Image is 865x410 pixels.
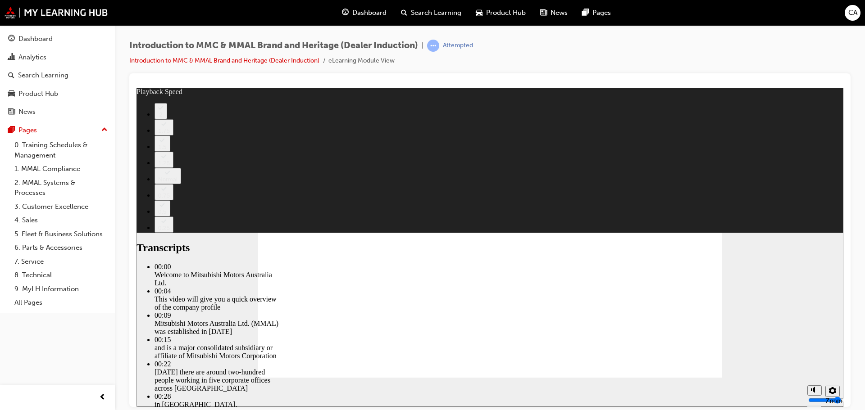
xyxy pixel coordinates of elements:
span: Introduction to MMC & MMAL Brand and Heritage (Dealer Induction) [129,41,418,51]
div: Attempted [443,41,473,50]
div: [DATE] there are around two-hundred people working in five corporate offices across [GEOGRAPHIC_D... [18,280,144,305]
a: All Pages [11,296,111,310]
span: guage-icon [8,35,15,43]
a: car-iconProduct Hub [469,4,533,22]
a: 8. Technical [11,268,111,282]
span: | [422,41,423,51]
a: Analytics [4,49,111,66]
a: 1. MMAL Compliance [11,162,111,176]
div: Dashboard [18,34,53,44]
span: news-icon [8,108,15,116]
span: pages-icon [582,7,589,18]
a: 6. Parts & Accessories [11,241,111,255]
a: 5. Fleet & Business Solutions [11,227,111,241]
a: Introduction to MMC & MMAL Brand and Heritage (Dealer Induction) [129,57,319,64]
span: learningRecordVerb_ATTEMPT-icon [427,40,439,52]
button: Pages [4,122,111,139]
span: Pages [592,8,611,18]
a: 2. MMAL Systems & Processes [11,176,111,200]
a: Dashboard [4,31,111,47]
a: pages-iconPages [575,4,618,22]
span: chart-icon [8,54,15,62]
span: guage-icon [342,7,349,18]
span: pages-icon [8,126,15,135]
span: car-icon [8,90,15,98]
span: Search Learning [411,8,461,18]
span: car-icon [476,7,483,18]
div: Search Learning [18,70,68,81]
div: Product Hub [18,89,58,99]
span: News [551,8,568,18]
a: Search Learning [4,67,111,84]
div: Pages [18,125,37,135]
button: 2 [18,15,31,32]
div: News [18,107,36,117]
a: guage-iconDashboard [335,4,394,22]
div: 00:28 [18,305,144,313]
div: 2 [22,23,27,30]
div: in [GEOGRAPHIC_DATA], [GEOGRAPHIC_DATA], [GEOGRAPHIC_DATA], [GEOGRAPHIC_DATA] and [GEOGRAPHIC_DATA] [18,313,144,353]
span: prev-icon [99,392,106,403]
a: News [4,104,111,120]
span: up-icon [101,124,108,136]
span: Dashboard [352,8,387,18]
a: Product Hub [4,86,111,102]
li: eLearning Module View [328,56,395,66]
img: mmal [5,7,108,18]
a: search-iconSearch Learning [394,4,469,22]
span: news-icon [540,7,547,18]
button: DashboardAnalyticsSearch LearningProduct HubNews [4,29,111,122]
a: news-iconNews [533,4,575,22]
button: CA [845,5,860,21]
span: CA [848,8,857,18]
a: 0. Training Schedules & Management [11,138,111,162]
div: Analytics [18,52,46,63]
a: 7. Service [11,255,111,269]
span: search-icon [401,7,407,18]
a: 4. Sales [11,213,111,227]
a: 3. Customer Excellence [11,200,111,214]
span: Product Hub [486,8,526,18]
span: search-icon [8,72,14,80]
a: 9. MyLH Information [11,282,111,296]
